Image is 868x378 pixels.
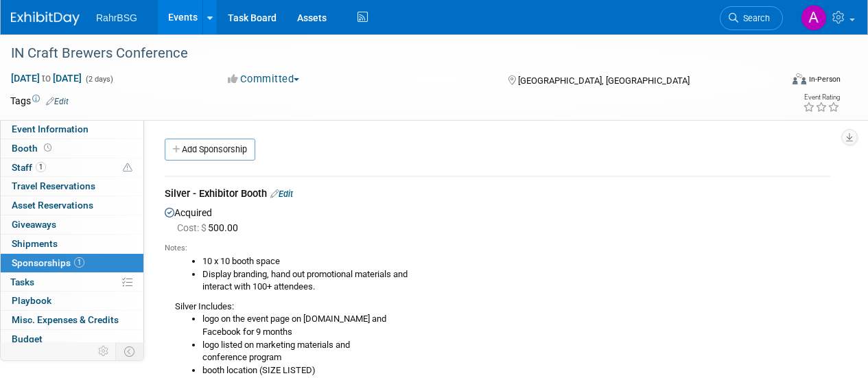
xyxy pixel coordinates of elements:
[12,123,89,134] span: Event Information
[10,276,34,287] span: Tasks
[1,215,143,234] a: Giveaways
[12,257,84,268] span: Sponsorships
[1,311,143,329] a: Misc. Expenses & Credits
[1,273,143,292] a: Tasks
[793,73,806,84] img: Format-Inperson.png
[720,6,783,30] a: Search
[1,235,143,253] a: Shipments
[518,75,690,86] span: [GEOGRAPHIC_DATA], [GEOGRAPHIC_DATA]
[10,94,69,108] td: Tags
[1,120,143,139] a: Event Information
[12,333,43,344] span: Budget
[123,162,132,174] span: Potential Scheduling Conflict -- at least one attendee is tagged in another overlapping event.
[12,238,58,249] span: Shipments
[96,12,137,23] span: RahrBSG
[801,5,827,31] img: Ashley Grotewold
[202,339,830,364] li: logo listed on marketing materials and conference program
[12,219,56,230] span: Giveaways
[1,254,143,272] a: Sponsorships1
[1,292,143,310] a: Playbook
[165,243,830,254] div: Notes:
[74,257,84,268] span: 1
[1,196,143,215] a: Asset Reservations
[1,158,143,177] a: Staff1
[803,94,840,101] div: Event Rating
[12,314,119,325] span: Misc. Expenses & Credits
[719,71,841,92] div: Event Format
[165,187,830,204] div: Silver - Exhibitor Booth
[1,330,143,349] a: Budget
[223,72,305,86] button: Committed
[202,255,830,268] li: 10 x 10 booth space
[116,342,144,360] td: Toggle Event Tabs
[177,222,244,233] span: 500.00
[202,313,830,338] li: logo on the event page on [DOMAIN_NAME] and Facebook for 9 months
[1,177,143,196] a: Travel Reservations
[1,139,143,158] a: Booth
[177,222,208,233] span: Cost: $
[46,97,69,106] a: Edit
[165,139,255,161] a: Add Sponsorship
[92,342,116,360] td: Personalize Event Tab Strip
[12,295,51,306] span: Playbook
[12,143,54,154] span: Booth
[12,162,46,173] span: Staff
[270,189,293,199] a: Edit
[6,41,770,66] div: IN Craft Brewers Conference
[84,75,113,84] span: (2 days)
[738,13,770,23] span: Search
[808,74,841,84] div: In-Person
[11,12,80,25] img: ExhibitDay
[12,200,93,211] span: Asset Reservations
[202,268,830,294] li: Display branding, hand out promotional materials and interact with 100+ attendees.
[40,73,53,84] span: to
[202,364,830,377] li: booth location (SIZE LISTED)
[12,180,95,191] span: Travel Reservations
[41,143,54,153] span: Booth not reserved yet
[10,72,82,84] span: [DATE] [DATE]
[36,162,46,172] span: 1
